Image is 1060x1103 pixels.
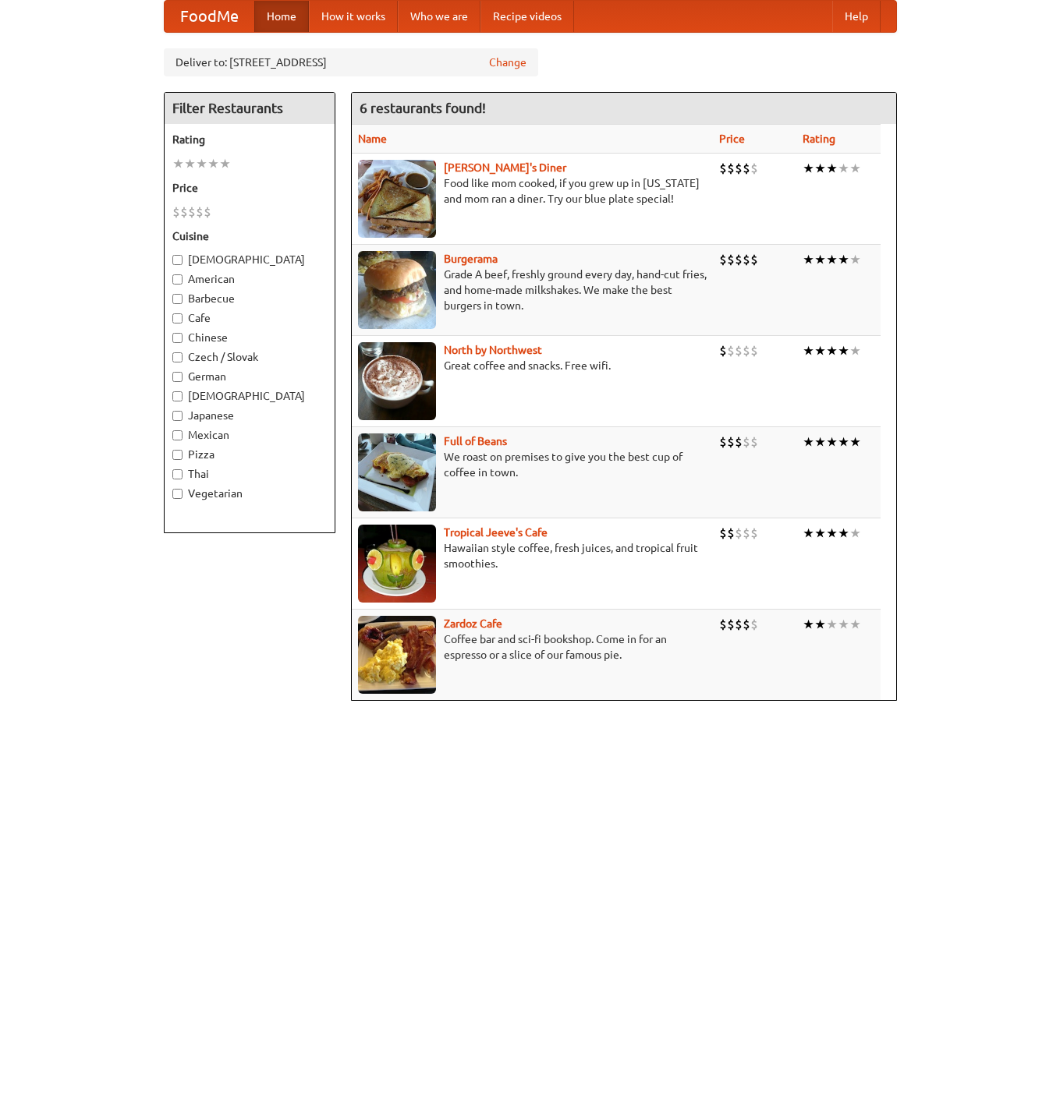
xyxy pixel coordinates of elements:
[832,1,881,32] a: Help
[849,616,861,633] li: ★
[358,358,707,373] p: Great coffee and snacks. Free wifi.
[719,433,727,451] li: $
[727,616,735,633] li: $
[172,203,180,221] li: $
[814,160,826,177] li: ★
[172,228,327,244] h5: Cuisine
[826,433,838,451] li: ★
[444,161,566,174] a: [PERSON_NAME]'s Diner
[358,342,436,420] img: north.jpg
[196,203,204,221] li: $
[172,132,327,147] h5: Rating
[358,175,707,207] p: Food like mom cooked, if you grew up in [US_STATE] and mom ran a diner. Try our blue plate special!
[165,1,254,32] a: FoodMe
[172,313,183,323] input: Cafe
[172,450,183,460] input: Pizza
[358,631,707,663] p: Coffee bar and sci-fi bookshop. Come in for an espresso or a slice of our famous pie.
[814,433,826,451] li: ★
[727,160,735,177] li: $
[743,433,750,451] li: $
[826,251,838,268] li: ★
[444,617,502,630] a: Zardoz Cafe
[719,160,727,177] li: $
[444,526,548,539] a: Tropical Jeeve's Cafe
[743,160,750,177] li: $
[838,342,849,359] li: ★
[727,433,735,451] li: $
[849,160,861,177] li: ★
[444,435,507,447] a: Full of Beans
[358,251,436,329] img: burgerama.jpg
[826,160,838,177] li: ★
[735,616,743,633] li: $
[489,55,526,70] a: Change
[358,267,707,313] p: Grade A beef, freshly ground every day, hand-cut fries, and home-made milkshakes. We make the bes...
[727,342,735,359] li: $
[735,251,743,268] li: $
[309,1,398,32] a: How it works
[207,155,219,172] li: ★
[849,342,861,359] li: ★
[803,433,814,451] li: ★
[172,333,183,343] input: Chinese
[172,349,327,365] label: Czech / Slovak
[735,433,743,451] li: $
[172,388,327,404] label: [DEMOGRAPHIC_DATA]
[172,252,327,267] label: [DEMOGRAPHIC_DATA]
[838,251,849,268] li: ★
[735,342,743,359] li: $
[172,291,327,306] label: Barbecue
[172,369,327,384] label: German
[172,255,183,265] input: [DEMOGRAPHIC_DATA]
[750,251,758,268] li: $
[743,342,750,359] li: $
[743,251,750,268] li: $
[719,133,745,145] a: Price
[398,1,480,32] a: Who we are
[444,344,542,356] a: North by Northwest
[196,155,207,172] li: ★
[814,525,826,542] li: ★
[849,525,861,542] li: ★
[165,93,335,124] h4: Filter Restaurants
[172,310,327,326] label: Cafe
[727,251,735,268] li: $
[814,342,826,359] li: ★
[826,616,838,633] li: ★
[358,540,707,571] p: Hawaiian style coffee, fresh juices, and tropical fruit smoothies.
[172,274,183,285] input: American
[358,449,707,480] p: We roast on premises to give you the best cup of coffee in town.
[838,160,849,177] li: ★
[184,155,196,172] li: ★
[172,447,327,462] label: Pizza
[838,616,849,633] li: ★
[803,525,814,542] li: ★
[743,525,750,542] li: $
[719,525,727,542] li: $
[444,253,498,265] a: Burgerama
[750,433,758,451] li: $
[750,616,758,633] li: $
[750,525,758,542] li: $
[358,433,436,511] img: beans.jpg
[172,430,183,440] input: Mexican
[164,48,538,76] div: Deliver to: [STREET_ADDRESS]
[727,525,735,542] li: $
[750,160,758,177] li: $
[750,342,758,359] li: $
[814,616,826,633] li: ★
[735,160,743,177] li: $
[480,1,574,32] a: Recipe videos
[360,101,486,115] ng-pluralize: 6 restaurants found!
[735,525,743,542] li: $
[172,408,327,423] label: Japanese
[172,466,327,482] label: Thai
[826,342,838,359] li: ★
[838,433,849,451] li: ★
